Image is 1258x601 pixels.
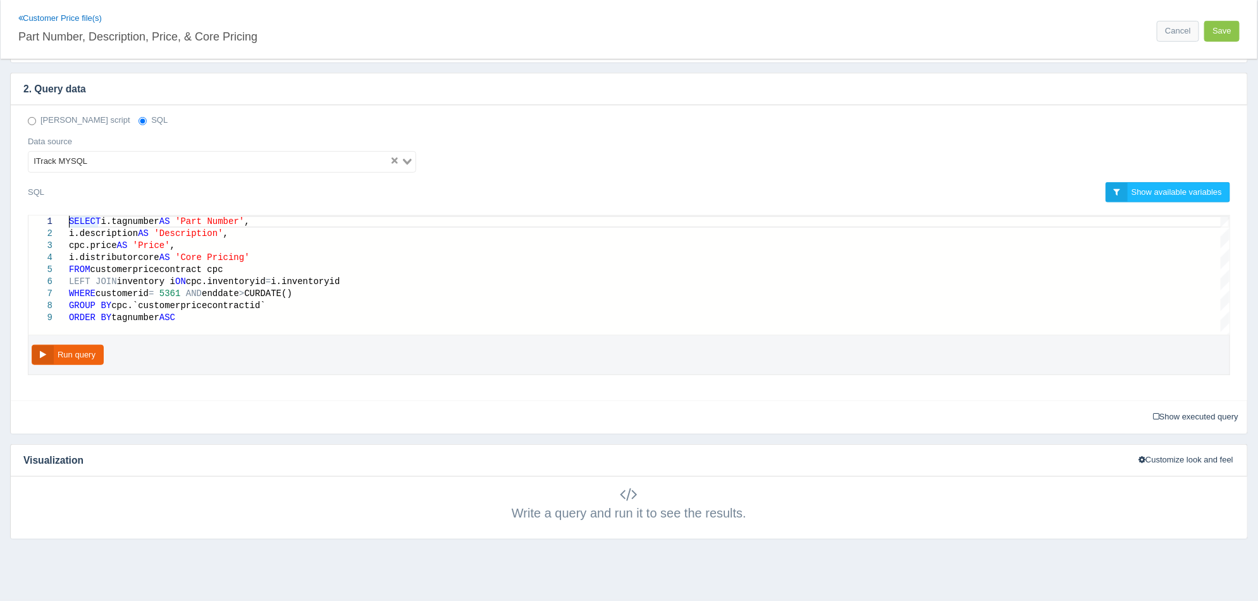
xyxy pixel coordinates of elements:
[1132,187,1222,197] span: Show available variables
[159,216,170,226] span: AS
[28,117,36,125] input: [PERSON_NAME] script
[28,288,52,300] div: 7
[11,73,1228,105] h4: 2. Query data
[392,156,398,168] button: Clear Selected
[69,313,96,323] span: ORDER
[23,486,1235,523] div: Write a query and run it to see the results.
[69,264,90,275] span: FROM
[244,216,249,226] span: ,
[90,264,223,275] span: customerpricecontract cpc
[186,288,202,299] span: AND
[1157,21,1199,42] a: Cancel
[28,151,416,173] div: Search for option
[138,228,149,239] span: AS
[11,445,1125,476] h4: Visualization
[244,288,292,299] span: CURDATE()
[69,228,138,239] span: i.description
[266,276,271,287] span: =
[117,240,128,251] span: AS
[28,136,72,148] label: Data source
[69,300,96,311] span: GROUP
[28,216,52,228] div: 1
[1204,21,1240,42] button: Save
[28,228,52,240] div: 2
[28,182,44,202] label: SQL
[117,276,175,287] span: inventory i
[101,313,111,323] span: BY
[159,288,181,299] span: 5361
[111,300,266,311] span: cpc.`customerpricecontractid`
[69,288,96,299] span: WHERE
[1149,407,1243,427] a: Show executed query
[139,117,147,125] input: SQL
[28,252,52,264] div: 4
[175,276,186,287] span: ON
[31,154,90,170] span: ITrack MYSQL
[69,276,90,287] span: LEFT
[101,300,111,311] span: BY
[159,252,170,263] span: AS
[223,228,228,239] span: ,
[239,288,244,299] span: >
[69,216,101,226] span: SELECT
[202,288,239,299] span: enddate
[69,240,117,251] span: cpc.price
[154,228,223,239] span: 'Description'
[28,240,52,252] div: 3
[91,154,388,170] input: Search for option
[96,276,117,287] span: JOIN
[28,264,52,276] div: 5
[133,240,170,251] span: 'Price'
[186,276,266,287] span: cpc.inventoryid
[32,345,104,366] button: Run query
[175,216,244,226] span: 'Part Number'
[28,300,52,312] div: 8
[28,276,52,288] div: 6
[139,115,168,127] label: SQL
[28,115,130,127] label: [PERSON_NAME] script
[111,313,159,323] span: tagnumber
[101,216,159,226] span: i.tagnumber
[96,288,149,299] span: customerid
[18,13,102,23] a: Customer Price file(s)
[1106,182,1230,203] a: Show available variables
[69,252,159,263] span: i.distributorcore
[149,288,154,299] span: =
[1134,450,1238,470] button: Customize look and feel
[159,313,175,323] span: ASC
[18,25,624,46] input: Chart title
[28,312,52,324] div: 9
[175,252,250,263] span: 'Core Pricing'
[271,276,340,287] span: i.inventoryid
[170,240,175,251] span: ,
